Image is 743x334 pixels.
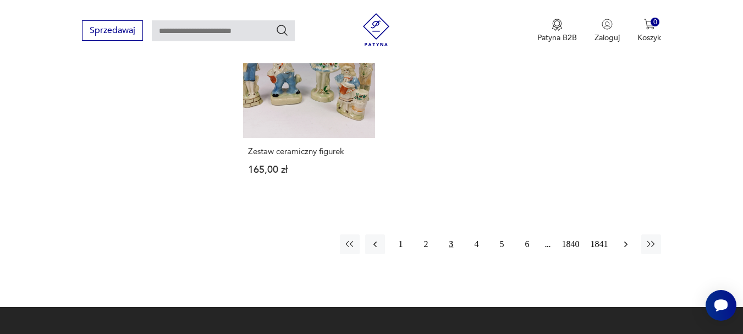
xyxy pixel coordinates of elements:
[595,19,620,43] button: Zaloguj
[517,234,537,254] button: 6
[390,234,410,254] button: 1
[276,24,289,37] button: Szukaj
[243,6,375,195] a: Zestaw ceramiczny figurekZestaw ceramiczny figurek165,00 zł
[537,19,577,43] button: Patyna B2B
[82,20,143,41] button: Sprzedawaj
[360,13,393,46] img: Patyna - sklep z meblami i dekoracjami vintage
[637,32,661,43] p: Koszyk
[248,165,370,174] p: 165,00 zł
[706,290,736,321] iframe: Smartsupp widget button
[651,18,660,27] div: 0
[602,19,613,30] img: Ikonka użytkownika
[537,32,577,43] p: Patyna B2B
[644,19,655,30] img: Ikona koszyka
[248,147,370,156] h3: Zestaw ceramiczny figurek
[492,234,511,254] button: 5
[637,19,661,43] button: 0Koszyk
[537,19,577,43] a: Ikona medaluPatyna B2B
[552,19,563,31] img: Ikona medalu
[587,234,610,254] button: 1841
[595,32,620,43] p: Zaloguj
[559,234,582,254] button: 1840
[82,28,143,35] a: Sprzedawaj
[466,234,486,254] button: 4
[441,234,461,254] button: 3
[416,234,436,254] button: 2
